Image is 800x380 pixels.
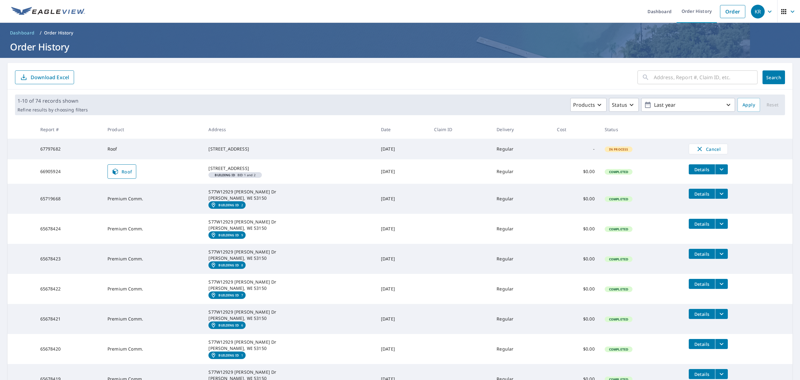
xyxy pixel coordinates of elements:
[552,139,599,159] td: -
[35,184,102,214] td: 65719668
[102,274,203,304] td: Premium Comm.
[44,30,73,36] p: Order History
[107,164,136,179] a: Roof
[692,167,711,172] span: Details
[218,293,239,297] em: Building ID
[208,261,246,269] a: Building ID8
[376,334,429,364] td: [DATE]
[492,139,552,159] td: Regular
[208,189,371,201] div: S77W12929 [PERSON_NAME] Dr [PERSON_NAME], WI 53150
[376,214,429,244] td: [DATE]
[218,203,239,207] em: Building ID
[208,352,246,359] a: Building ID1
[692,371,711,377] span: Details
[552,159,599,184] td: $0.00
[112,168,132,175] span: Roof
[689,219,715,229] button: detailsBtn-65678424
[737,98,760,112] button: Apply
[203,120,376,139] th: Address
[17,97,88,105] p: 1-10 of 74 records shown
[552,274,599,304] td: $0.00
[762,70,785,84] button: Search
[605,197,632,201] span: Completed
[215,173,235,177] em: Building ID
[692,221,711,227] span: Details
[552,120,599,139] th: Cost
[102,244,203,274] td: Premium Comm.
[605,317,632,321] span: Completed
[218,263,239,267] em: Building ID
[218,233,239,237] em: Building ID
[376,274,429,304] td: [DATE]
[692,251,711,257] span: Details
[652,100,725,110] p: Last year
[35,334,102,364] td: 65678420
[552,244,599,274] td: $0.00
[492,274,552,304] td: Regular
[692,341,711,347] span: Details
[208,146,371,152] div: [STREET_ADDRESS]
[429,120,492,139] th: Claim ID
[35,120,102,139] th: Report #
[689,144,728,154] button: Cancel
[715,309,728,319] button: filesDropdownBtn-65678421
[208,201,246,209] a: Building ID2
[492,159,552,184] td: Regular
[605,170,632,174] span: Completed
[17,107,88,113] p: Refine results by choosing filters
[208,291,246,299] a: Building ID7
[641,98,735,112] button: Last year
[376,120,429,139] th: Date
[552,214,599,244] td: $0.00
[208,165,371,172] div: [STREET_ADDRESS]
[742,101,755,109] span: Apply
[605,227,632,231] span: Completed
[715,219,728,229] button: filesDropdownBtn-65678424
[689,369,715,379] button: detailsBtn-65678419
[218,353,239,357] em: Building ID
[715,189,728,199] button: filesDropdownBtn-65719668
[492,214,552,244] td: Regular
[605,147,632,151] span: In Process
[376,139,429,159] td: [DATE]
[35,274,102,304] td: 65678422
[102,214,203,244] td: Premium Comm.
[40,29,42,37] li: /
[7,28,792,38] nav: breadcrumb
[35,304,102,334] td: 65678421
[654,69,757,86] input: Address, Report #, Claim ID, etc.
[573,101,595,109] p: Products
[600,120,684,139] th: Status
[692,311,711,317] span: Details
[570,98,607,112] button: Products
[492,334,552,364] td: Regular
[208,249,371,261] div: S77W12929 [PERSON_NAME] Dr [PERSON_NAME], WI 53150
[211,173,259,177] span: BID 1 and 2
[605,287,632,291] span: Completed
[492,120,552,139] th: Delivery
[552,334,599,364] td: $0.00
[609,98,639,112] button: Status
[376,159,429,184] td: [DATE]
[692,191,711,197] span: Details
[715,279,728,289] button: filesDropdownBtn-65678422
[102,120,203,139] th: Product
[102,184,203,214] td: Premium Comm.
[715,339,728,349] button: filesDropdownBtn-65678420
[35,244,102,274] td: 65678423
[10,30,35,36] span: Dashboard
[689,189,715,199] button: detailsBtn-65719668
[692,281,711,287] span: Details
[208,309,371,321] div: S77W12929 [PERSON_NAME] Dr [PERSON_NAME], WI 53150
[689,309,715,319] button: detailsBtn-65678421
[715,249,728,259] button: filesDropdownBtn-65678423
[492,304,552,334] td: Regular
[218,323,239,327] em: Building ID
[552,184,599,214] td: $0.00
[35,159,102,184] td: 66905924
[715,369,728,379] button: filesDropdownBtn-65678419
[492,184,552,214] td: Regular
[689,279,715,289] button: detailsBtn-65678422
[35,139,102,159] td: 67797682
[102,334,203,364] td: Premium Comm.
